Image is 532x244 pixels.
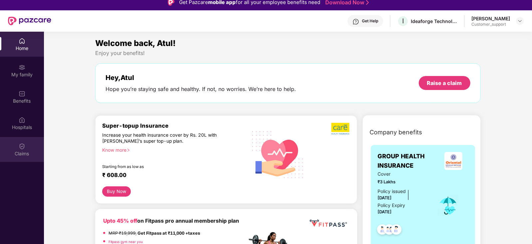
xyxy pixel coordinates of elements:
[353,18,359,25] img: svg+xml;base64,PHN2ZyBpZD0iSGVscC0zMngzMiIgeG1sbnM9Imh0dHA6Ly93d3cudzMub3JnLzIwMDAvc3ZnIiB3aWR0aD...
[378,188,405,195] div: Policy issued
[102,132,218,144] div: Increase your health insurance cover by Rs. 20L with [PERSON_NAME]’s super top-up plan.
[19,64,25,71] img: svg+xml;base64,PHN2ZyB3aWR0aD0iMjAiIGhlaWdodD0iMjAiIHZpZXdCb3g9IjAgMCAyMCAyMCIgZmlsbD0ibm9uZSIgeG...
[378,209,392,214] span: [DATE]
[388,222,404,239] img: svg+xml;base64,PHN2ZyB4bWxucz0iaHR0cDovL3d3dy53My5vcmcvMjAwMC9zdmciIHdpZHRoPSI0OC45NDMiIGhlaWdodD...
[102,172,240,180] div: ₹ 608.00
[374,222,391,239] img: svg+xml;base64,PHN2ZyB4bWxucz0iaHR0cDovL3d3dy53My5vcmcvMjAwMC9zdmciIHdpZHRoPSI0OC45NDMiIGhlaWdodD...
[402,17,404,25] span: I
[471,22,510,27] div: Customer_support
[103,218,137,224] b: Upto 45% off
[247,123,309,186] img: svg+xml;base64,PHN2ZyB4bWxucz0iaHR0cDovL3d3dy53My5vcmcvMjAwMC9zdmciIHhtbG5zOnhsaW5rPSJodHRwOi8vd3...
[102,186,131,197] button: Buy Now
[95,38,176,48] span: Welcome back, Atul!
[103,218,239,224] b: on Fitpass pro annual membership plan
[19,143,25,150] img: svg+xml;base64,PHN2ZyBpZD0iQ2xhaW0iIHhtbG5zPSJodHRwOi8vd3d3LnczLm9yZy8yMDAwL3N2ZyIgd2lkdGg9IjIwIi...
[19,90,25,97] img: svg+xml;base64,PHN2ZyBpZD0iQmVuZWZpdHMiIHhtbG5zPSJodHRwOi8vd3d3LnczLm9yZy8yMDAwL3N2ZyIgd2lkdGg9Ij...
[378,152,438,171] span: GROUP HEALTH INSURANCE
[362,18,378,24] div: Get Help
[378,195,392,200] span: [DATE]
[102,122,247,129] div: Super-topup Insurance
[378,179,428,185] span: ₹3 Lakhs
[381,222,398,239] img: svg+xml;base64,PHN2ZyB4bWxucz0iaHR0cDovL3d3dy53My5vcmcvMjAwMC9zdmciIHdpZHRoPSI0OC45MTUiIGhlaWdodD...
[95,50,480,57] div: Enjoy your benefits!
[106,74,296,82] div: Hey, Atul
[308,217,348,229] img: fppp.png
[471,15,510,22] div: [PERSON_NAME]
[8,17,51,25] img: New Pazcare Logo
[370,128,422,137] span: Company benefits
[411,18,457,24] div: Ideaforge Technology Ltd
[517,18,523,24] img: svg+xml;base64,PHN2ZyBpZD0iRHJvcGRvd24tMzJ4MzIiIHhtbG5zPSJodHRwOi8vd3d3LnczLm9yZy8yMDAwL3N2ZyIgd2...
[109,240,143,244] a: Fitpass gym near you
[109,231,136,236] del: MRP ₹19,999,
[378,171,428,178] span: Cover
[106,86,296,93] div: Hope you’re staying safe and healthy. If not, no worries. We’re here to help.
[137,231,200,236] strong: Get Fitpass at ₹11,000 +taxes
[102,147,243,152] div: Know more
[427,79,462,87] div: Raise a claim
[127,148,130,152] span: right
[19,38,25,44] img: svg+xml;base64,PHN2ZyBpZD0iSG9tZSIgeG1sbnM9Imh0dHA6Ly93d3cudzMub3JnLzIwMDAvc3ZnIiB3aWR0aD0iMjAiIG...
[444,152,462,170] img: insurerLogo
[331,122,350,135] img: b5dec4f62d2307b9de63beb79f102df3.png
[437,195,459,217] img: icon
[102,164,218,169] div: Starting from as low as
[19,117,25,123] img: svg+xml;base64,PHN2ZyBpZD0iSG9zcGl0YWxzIiB4bWxucz0iaHR0cDovL3d3dy53My5vcmcvMjAwMC9zdmciIHdpZHRoPS...
[378,202,405,209] div: Policy Expiry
